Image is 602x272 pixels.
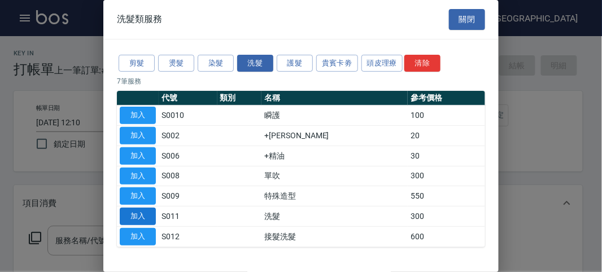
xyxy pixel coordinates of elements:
button: 貴賓卡劵 [316,55,358,72]
td: +[PERSON_NAME] [261,126,408,146]
td: 特殊造型 [261,186,408,207]
td: S012 [159,226,217,247]
button: 清除 [404,55,440,72]
td: 單吹 [261,166,408,186]
td: 30 [408,146,485,166]
th: 參考價格 [408,91,485,106]
td: 接髮洗髮 [261,226,408,247]
th: 類別 [217,91,262,106]
td: S0010 [159,106,217,126]
button: 加入 [120,208,156,225]
td: S002 [159,126,217,146]
button: 加入 [120,127,156,144]
th: 代號 [159,91,217,106]
td: S009 [159,186,217,207]
td: 瞬護 [261,106,408,126]
td: 洗髮 [261,207,408,227]
th: 名稱 [261,91,408,106]
button: 加入 [120,228,156,245]
button: 剪髮 [119,55,155,72]
td: S006 [159,146,217,166]
button: 護髮 [277,55,313,72]
td: 20 [408,126,485,146]
td: 300 [408,207,485,227]
td: 600 [408,226,485,247]
td: +精油 [261,146,408,166]
td: S011 [159,207,217,227]
p: 7 筆服務 [117,76,485,86]
button: 頭皮理療 [361,55,403,72]
td: S008 [159,166,217,186]
button: 加入 [120,168,156,185]
button: 加入 [120,187,156,205]
button: 加入 [120,107,156,124]
button: 關閉 [449,9,485,30]
button: 加入 [120,147,156,165]
button: 燙髮 [158,55,194,72]
td: 550 [408,186,485,207]
button: 洗髮 [237,55,273,72]
td: 300 [408,166,485,186]
td: 100 [408,106,485,126]
button: 染髮 [198,55,234,72]
span: 洗髮類服務 [117,14,162,25]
